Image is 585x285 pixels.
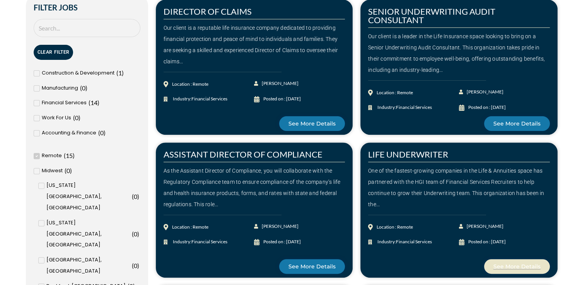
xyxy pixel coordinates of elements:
div: One of the fastest-growing companies in the Life & Annuities space has partnered with the HGI tea... [368,165,550,210]
div: As the Assistant Director of Compliance, you will collaborate with the Regulatory Compliance team... [164,165,345,210]
span: ) [73,152,75,159]
input: Search Job [34,19,140,37]
a: Industry:Financial Services [368,102,459,113]
a: Industry:Financial Services [368,236,459,248]
span: ) [137,193,139,200]
span: Industry: [171,236,227,248]
span: Financial Services [191,239,227,244]
div: Posted on : [DATE] [468,236,506,248]
div: Our client is a leader in the Life Insurance space looking to bring on a Senior Underwriting Audi... [368,31,550,75]
h2: Filter Jobs [34,3,140,11]
span: Accounting & Finance [42,127,96,139]
span: ( [64,152,66,159]
span: ) [78,114,80,121]
span: Industry: [171,93,227,105]
span: ( [80,84,82,92]
span: Industry: [375,236,432,248]
a: [PERSON_NAME] [254,78,299,89]
span: Financial Services [396,239,432,244]
span: ) [97,99,99,106]
a: DIRECTOR OF CLAIMS [164,6,252,17]
span: 0 [75,114,78,121]
span: See More Details [493,121,541,126]
span: [PERSON_NAME] [465,87,503,98]
div: Posted on : [DATE] [468,102,506,113]
span: Financial Services [396,104,432,110]
span: ) [70,167,72,174]
span: ( [132,262,134,269]
div: Our client is a reputable life insurance company dedicated to providing financial protection and ... [164,22,345,67]
span: Midwest [42,165,63,176]
span: 0 [67,167,70,174]
span: Financial Services [191,96,227,102]
span: See More Details [288,264,336,269]
span: 1 [118,69,122,76]
span: See More Details [288,121,336,126]
span: See More Details [493,264,541,269]
span: 0 [82,84,85,92]
span: ( [89,99,90,106]
a: See More Details [484,116,550,131]
span: ) [104,129,106,136]
div: Location : Remote [172,222,208,233]
span: ) [137,262,139,269]
div: Posted on : [DATE] [263,236,301,248]
a: ASSISTANT DIRECTOR OF COMPLIANCE [164,149,322,159]
span: 0 [134,262,137,269]
button: Clear Filter [34,45,73,60]
a: SENIOR UNDERWRITING AUDIT CONSULTANT [368,6,495,25]
span: 0 [134,230,137,237]
a: [PERSON_NAME] [459,87,504,98]
span: [US_STATE][GEOGRAPHIC_DATA], [GEOGRAPHIC_DATA] [46,180,130,213]
div: Posted on : [DATE] [263,93,301,105]
span: 15 [66,152,73,159]
span: [US_STATE][GEOGRAPHIC_DATA], [GEOGRAPHIC_DATA] [46,217,130,251]
span: ( [132,230,134,237]
span: Work For Us [42,112,71,124]
div: Location : Remote [172,79,208,90]
span: [GEOGRAPHIC_DATA], [GEOGRAPHIC_DATA] [46,254,130,277]
a: LIFE UNDERWRITER [368,149,448,159]
a: See More Details [279,259,345,274]
span: ( [98,129,100,136]
span: ) [85,84,87,92]
a: Industry:Financial Services [164,236,254,248]
span: [PERSON_NAME] [260,221,298,232]
span: 14 [90,99,97,106]
span: [PERSON_NAME] [260,78,298,89]
span: ( [65,167,67,174]
a: See More Details [279,116,345,131]
span: 0 [100,129,104,136]
a: Industry:Financial Services [164,93,254,105]
span: 0 [134,193,137,200]
span: [PERSON_NAME] [465,221,503,232]
span: ( [73,114,75,121]
span: ( [132,193,134,200]
div: Location : Remote [377,222,413,233]
span: Manufacturing [42,83,78,94]
span: Financial Services [42,97,87,109]
a: [PERSON_NAME] [459,221,504,232]
span: Industry: [375,102,432,113]
span: ( [116,69,118,76]
a: See More Details [484,259,550,274]
div: Location : Remote [377,87,413,98]
span: Remote [42,150,62,161]
span: ) [122,69,124,76]
a: [PERSON_NAME] [254,221,299,232]
span: Construction & Development [42,68,114,79]
span: ) [137,230,139,237]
